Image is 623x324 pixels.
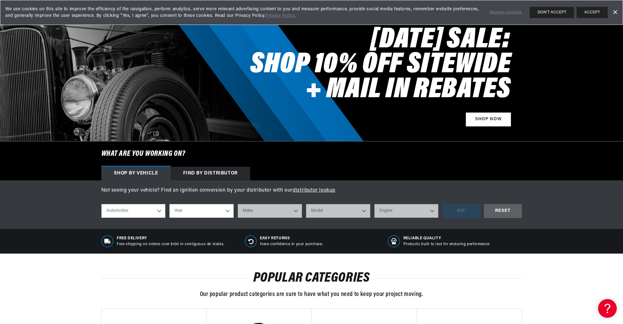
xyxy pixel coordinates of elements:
[171,167,250,180] div: Find by Distributor
[610,8,620,17] a: Dismiss Banner
[484,204,522,218] div: RESET
[5,6,481,19] span: We use cookies on this site to improve the efficiency of the navigation, perform analytics, serve...
[200,291,423,298] span: Our popular product categories are sure to have what you need to keep your project moving.
[169,204,234,218] select: Year
[238,204,302,218] select: Make
[117,236,224,241] span: Free Delivery
[306,204,370,218] select: Model
[577,7,608,18] button: ACCEPT
[489,9,522,16] a: Manage Cookies
[403,236,490,241] span: RELIABLE QUALITY
[260,236,323,241] span: Easy Returns
[101,272,522,284] h2: POPULAR CATEGORIES
[86,141,538,166] h6: What are you working on?
[466,112,511,126] a: Shop Now
[293,188,335,193] a: distributor lookup
[374,204,439,218] select: Engine
[244,28,511,102] h2: [DATE] SALE: SHOP 10% OFF SITEWIDE + MAIL IN REBATES
[403,242,490,247] p: Products built to last for enduring performance
[117,242,224,247] p: Free shipping on orders over $100 in contiguous 48 states.
[260,242,323,247] p: Have confidence in your purchase.
[265,13,296,18] a: Privacy Policy.
[530,7,574,18] button: DON'T ACCEPT
[101,167,171,180] div: Shop by vehicle
[101,187,522,195] p: Not seeing your vehicle? Find an ignition conversion by your distributor with our
[101,204,166,218] select: Ride Type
